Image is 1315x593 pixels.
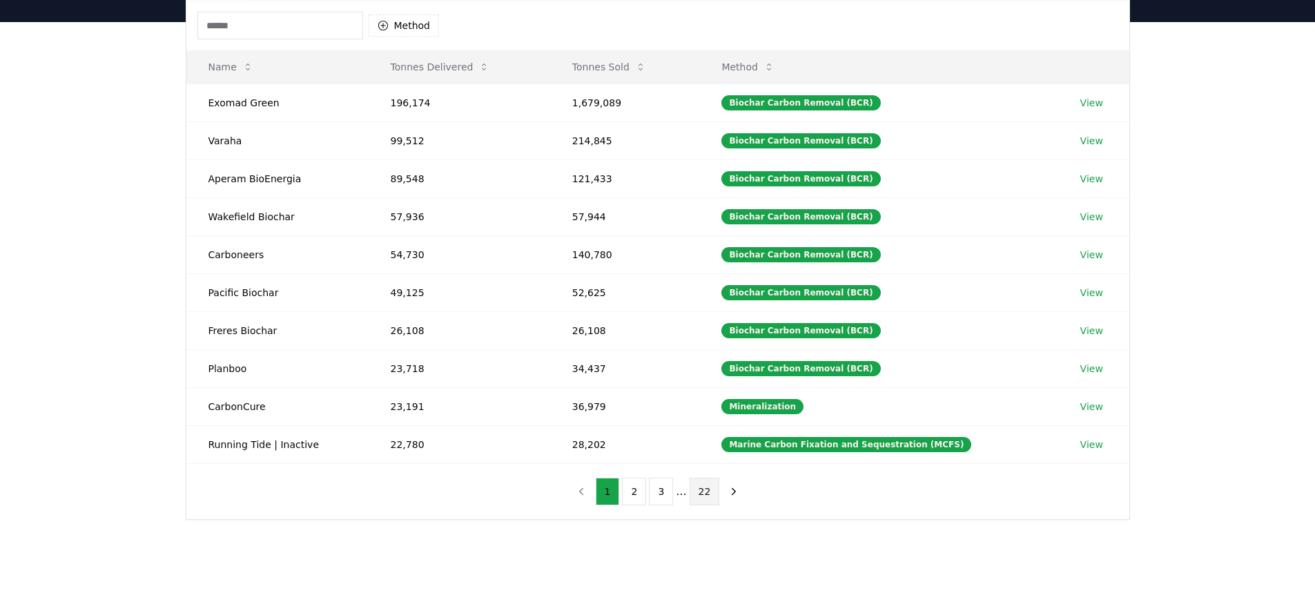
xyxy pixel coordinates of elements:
[369,349,550,387] td: 23,718
[676,483,686,500] li: ...
[550,84,700,121] td: 1,679,089
[369,235,550,273] td: 54,730
[721,209,880,224] div: Biochar Carbon Removal (BCR)
[186,349,369,387] td: Planboo
[1080,172,1103,186] a: View
[369,14,440,37] button: Method
[550,273,700,311] td: 52,625
[369,425,550,463] td: 22,780
[1080,362,1103,376] a: View
[380,53,501,81] button: Tonnes Delivered
[186,121,369,159] td: Varaha
[721,171,880,186] div: Biochar Carbon Removal (BCR)
[186,235,369,273] td: Carboneers
[550,159,700,197] td: 121,433
[186,84,369,121] td: Exomad Green
[186,197,369,235] td: Wakefield Biochar
[186,159,369,197] td: Aperam BioEnergia
[1080,248,1103,262] a: View
[186,273,369,311] td: Pacific Biochar
[649,478,673,505] button: 3
[622,478,646,505] button: 2
[369,121,550,159] td: 99,512
[369,387,550,425] td: 23,191
[369,84,550,121] td: 196,174
[561,53,657,81] button: Tonnes Sold
[722,478,746,505] button: next page
[369,197,550,235] td: 57,936
[1080,286,1103,300] a: View
[186,311,369,349] td: Freres Biochar
[1080,438,1103,451] a: View
[186,425,369,463] td: Running Tide | Inactive
[596,478,620,505] button: 1
[369,311,550,349] td: 26,108
[550,311,700,349] td: 26,108
[690,478,720,505] button: 22
[550,197,700,235] td: 57,944
[550,425,700,463] td: 28,202
[721,399,803,414] div: Mineralization
[197,53,264,81] button: Name
[1080,96,1103,110] a: View
[1080,210,1103,224] a: View
[369,159,550,197] td: 89,548
[550,121,700,159] td: 214,845
[1080,324,1103,338] a: View
[186,387,369,425] td: CarbonCure
[550,349,700,387] td: 34,437
[710,53,786,81] button: Method
[721,437,971,452] div: Marine Carbon Fixation and Sequestration (MCFS)
[721,323,880,338] div: Biochar Carbon Removal (BCR)
[1080,134,1103,148] a: View
[721,247,880,262] div: Biochar Carbon Removal (BCR)
[369,273,550,311] td: 49,125
[1080,400,1103,414] a: View
[550,235,700,273] td: 140,780
[721,133,880,148] div: Biochar Carbon Removal (BCR)
[550,387,700,425] td: 36,979
[721,285,880,300] div: Biochar Carbon Removal (BCR)
[721,95,880,110] div: Biochar Carbon Removal (BCR)
[721,361,880,376] div: Biochar Carbon Removal (BCR)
